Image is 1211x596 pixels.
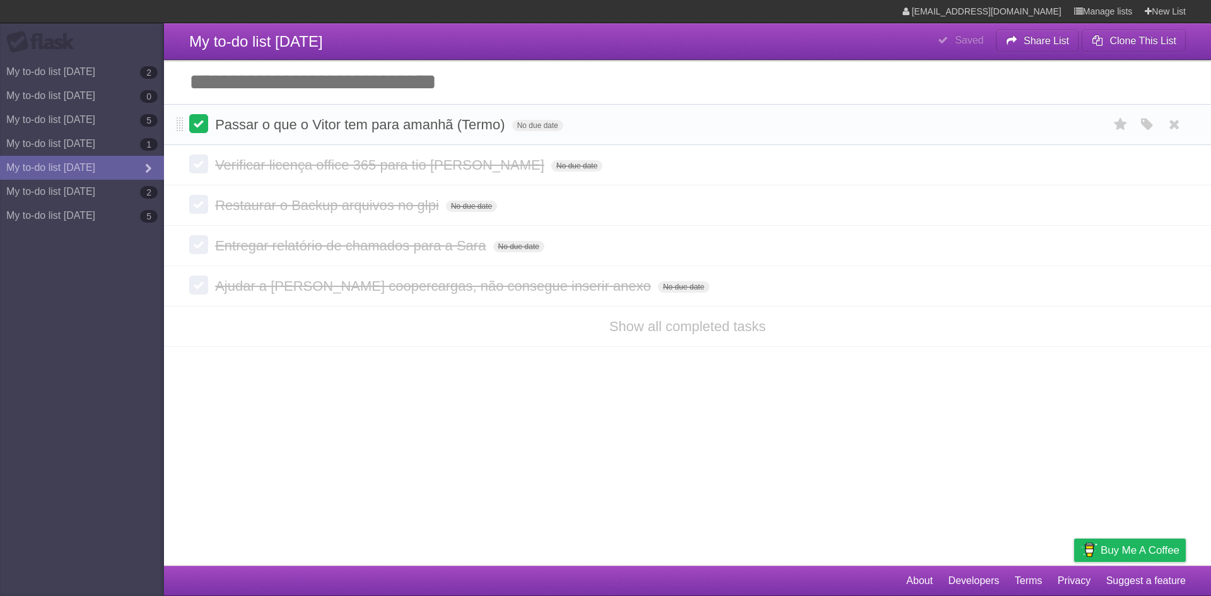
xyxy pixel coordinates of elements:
[1109,35,1176,46] b: Clone This List
[215,238,489,254] span: Entregar relatório de chamados para a Sara
[189,155,208,173] label: Done
[189,114,208,133] label: Done
[955,35,983,45] b: Saved
[551,160,602,172] span: No due date
[1024,35,1069,46] b: Share List
[215,278,654,294] span: Ajudar a [PERSON_NAME] coopercargas, não consegue inserir anexo
[140,90,158,103] b: 0
[512,120,563,131] span: No due date
[493,241,544,252] span: No due date
[215,197,442,213] span: Restaurar o Backup arquivos no glpi
[140,66,158,79] b: 2
[1101,539,1179,561] span: Buy me a coffee
[140,138,158,151] b: 1
[189,195,208,214] label: Done
[609,318,766,334] a: Show all completed tasks
[1080,539,1097,561] img: Buy me a coffee
[1074,539,1186,562] a: Buy me a coffee
[906,569,933,593] a: About
[1015,569,1043,593] a: Terms
[1106,569,1186,593] a: Suggest a feature
[446,201,497,212] span: No due date
[996,30,1079,52] button: Share List
[189,33,323,50] span: My to-do list [DATE]
[140,114,158,127] b: 5
[1109,114,1133,135] label: Star task
[140,186,158,199] b: 2
[6,31,82,54] div: Flask
[1058,569,1091,593] a: Privacy
[215,117,508,132] span: Passar o que o Vitor tem para amanhã (Termo)
[189,276,208,295] label: Done
[658,281,709,293] span: No due date
[189,235,208,254] label: Done
[140,210,158,223] b: 5
[215,157,547,173] span: Verificar licença office 365 para tio [PERSON_NAME]
[948,569,999,593] a: Developers
[1082,30,1186,52] button: Clone This List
